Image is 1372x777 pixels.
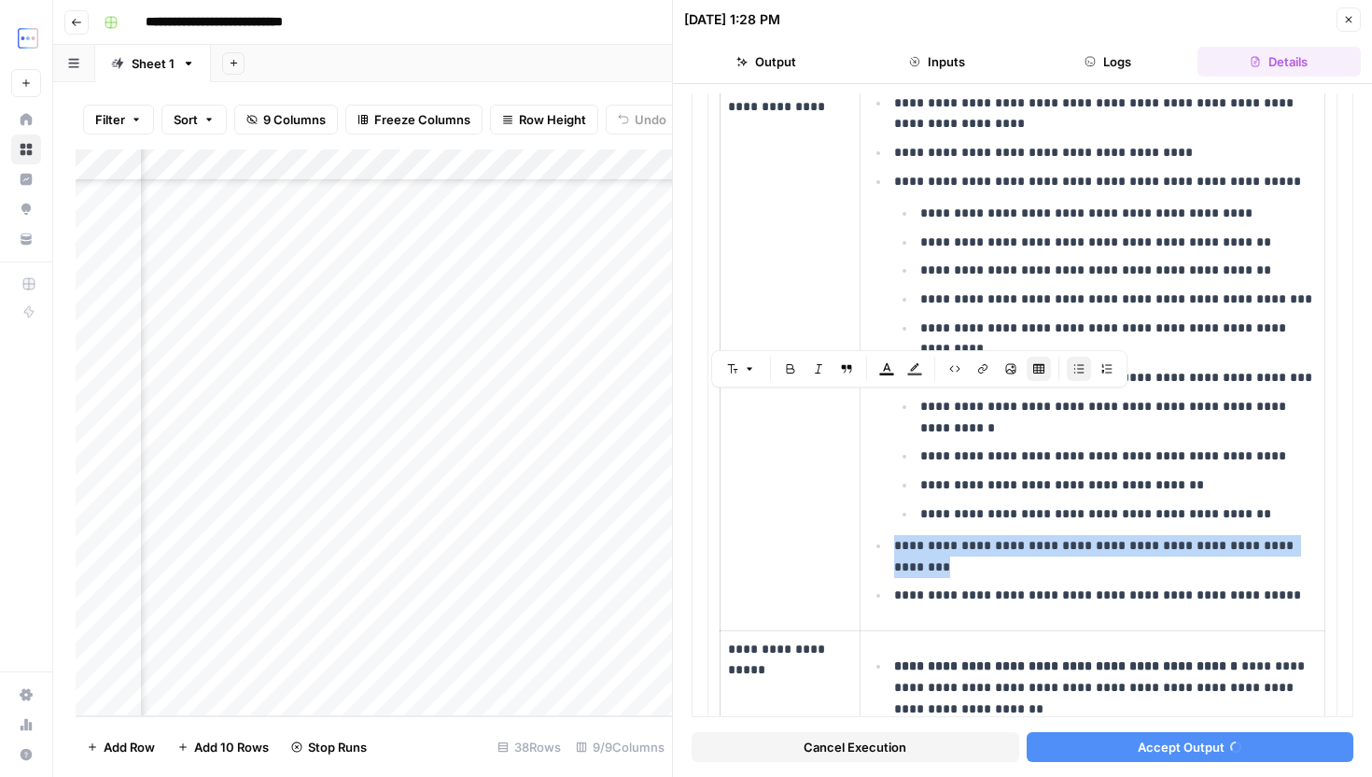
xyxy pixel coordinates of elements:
button: Add Row [76,732,166,762]
span: 9 Columns [263,110,326,129]
button: Freeze Columns [345,105,483,134]
img: TripleDart Logo [11,21,45,55]
span: Row Height [519,110,586,129]
div: 38 Rows [490,732,568,762]
div: [DATE] 1:28 PM [684,10,780,29]
button: Filter [83,105,154,134]
button: Logs [1027,47,1190,77]
span: Freeze Columns [374,110,470,129]
a: Usage [11,710,41,740]
div: 9/9 Columns [568,732,672,762]
button: Output [684,47,847,77]
button: Stop Runs [280,732,378,762]
button: Sort [161,105,227,134]
span: Add Row [104,738,155,756]
button: Undo [606,105,679,134]
span: Stop Runs [308,738,367,756]
span: Sort [174,110,198,129]
button: Inputs [855,47,1018,77]
button: Workspace: TripleDart [11,15,41,62]
span: Accept Output [1138,738,1225,756]
div: Sheet 1 [132,54,175,73]
a: Sheet 1 [95,45,211,82]
button: Details [1197,47,1361,77]
a: Settings [11,680,41,710]
a: Opportunities [11,194,41,224]
a: Insights [11,164,41,194]
button: Help + Support [11,740,41,770]
button: 9 Columns [234,105,338,134]
a: Your Data [11,224,41,254]
span: Filter [95,110,125,129]
span: Cancel Execution [804,738,906,756]
a: Browse [11,134,41,164]
button: Row Height [490,105,598,134]
button: Add 10 Rows [166,732,280,762]
button: Accept Output [1027,732,1354,762]
a: Home [11,105,41,134]
span: Undo [635,110,666,129]
button: Cancel Execution [692,732,1019,762]
span: Add 10 Rows [194,738,269,756]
